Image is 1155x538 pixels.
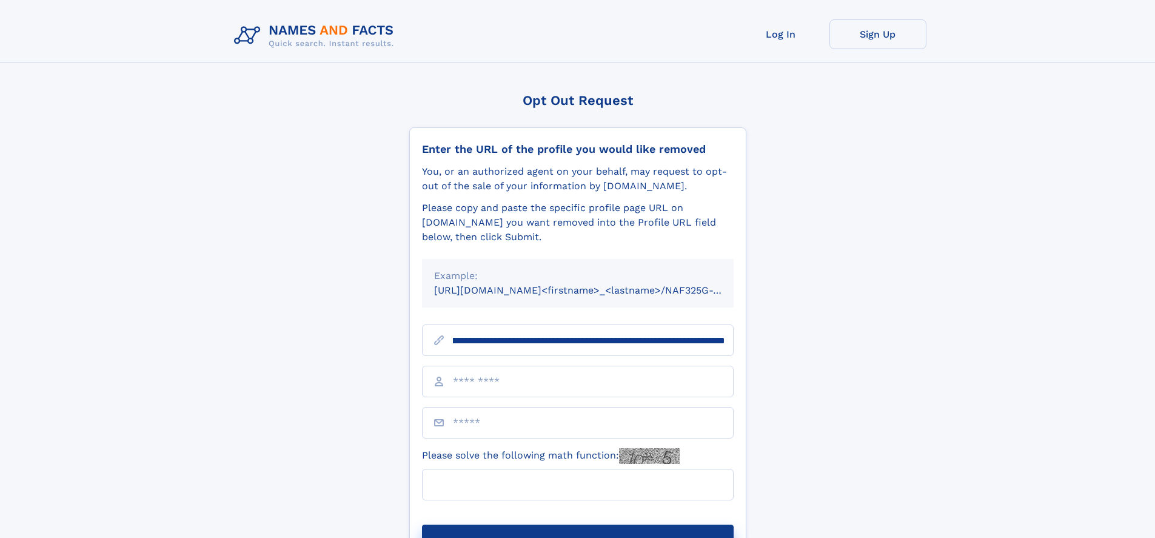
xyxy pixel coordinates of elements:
[409,93,746,108] div: Opt Out Request
[829,19,926,49] a: Sign Up
[422,164,734,193] div: You, or an authorized agent on your behalf, may request to opt-out of the sale of your informatio...
[732,19,829,49] a: Log In
[422,143,734,156] div: Enter the URL of the profile you would like removed
[422,201,734,244] div: Please copy and paste the specific profile page URL on [DOMAIN_NAME] you want removed into the Pr...
[422,448,680,464] label: Please solve the following math function:
[434,284,757,296] small: [URL][DOMAIN_NAME]<firstname>_<lastname>/NAF325G-xxxxxxxx
[229,19,404,52] img: Logo Names and Facts
[434,269,721,283] div: Example:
